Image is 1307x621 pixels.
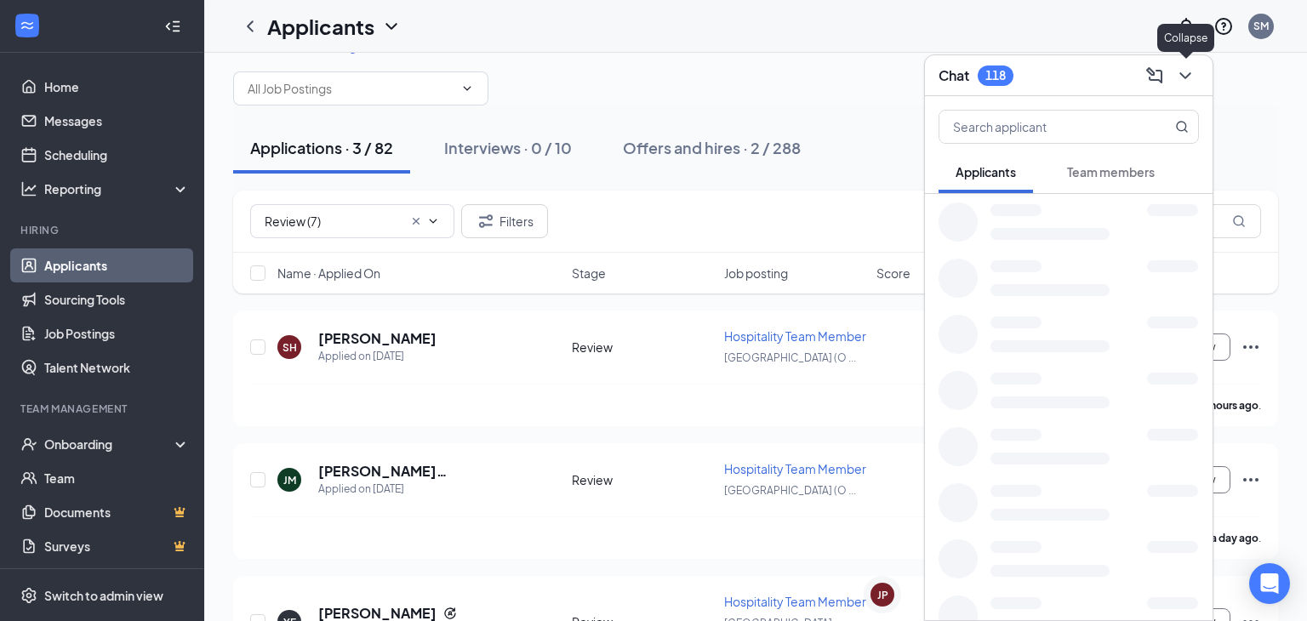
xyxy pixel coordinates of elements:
div: Open Intercom Messenger [1249,563,1290,604]
svg: QuestionInfo [1213,16,1234,37]
div: Collapse [1157,24,1214,52]
svg: Settings [20,587,37,604]
b: 21 hours ago [1196,399,1258,412]
a: Home [44,70,190,104]
span: [GEOGRAPHIC_DATA] (O ... [724,484,856,497]
svg: ChevronDown [426,214,440,228]
button: Filter Filters [461,204,548,238]
div: Review [572,471,714,488]
div: Hiring [20,223,186,237]
input: Search applicant [939,111,1141,143]
div: JP [877,588,888,602]
span: Team members [1067,164,1155,179]
svg: Notifications [1176,16,1196,37]
a: Team [44,461,190,495]
svg: MagnifyingGlass [1232,214,1246,228]
div: Applications · 3 / 82 [250,137,393,158]
a: Talent Network [44,350,190,385]
div: JM [283,473,296,487]
div: Offers and hires · 2 / 288 [623,137,801,158]
svg: ChevronDown [381,16,402,37]
span: [GEOGRAPHIC_DATA] (O ... [724,351,856,364]
span: Name · Applied On [277,265,380,282]
h5: [PERSON_NAME] [318,329,437,348]
div: Switch to admin view [44,587,163,604]
svg: Analysis [20,180,37,197]
svg: ChevronDown [460,82,474,95]
span: Hospitality Team Member [724,594,866,609]
div: SH [283,340,297,355]
svg: Filter [476,211,496,231]
a: Job Postings [44,316,190,350]
h3: Chat [939,66,969,85]
svg: Collapse [164,18,181,35]
span: Stage [572,265,606,282]
svg: ChevronDown [1175,66,1196,86]
input: All Stages [265,212,402,231]
span: Hospitality Team Member [724,461,866,476]
div: Reporting [44,180,191,197]
div: SM [1253,19,1269,33]
a: Sourcing Tools [44,282,190,316]
div: Applied on [DATE] [318,348,437,365]
svg: Cross [409,214,423,228]
a: SurveysCrown [44,529,190,563]
span: Score [876,265,910,282]
svg: Reapply [443,607,457,620]
span: Hospitality Team Member [724,328,866,344]
svg: UserCheck [20,436,37,453]
div: Review [572,339,714,356]
div: Onboarding [44,436,175,453]
h1: Applicants [267,12,374,41]
svg: ChevronLeft [240,16,260,37]
svg: ComposeMessage [1144,66,1165,86]
div: Team Management [20,402,186,416]
h5: [PERSON_NAME] [PERSON_NAME] [318,462,526,481]
svg: MagnifyingGlass [1175,120,1189,134]
svg: Ellipses [1241,470,1261,490]
svg: WorkstreamLogo [19,17,36,34]
div: 118 [985,68,1006,83]
a: Messages [44,104,190,138]
span: Applicants [956,164,1016,179]
svg: Ellipses [1241,337,1261,357]
a: DocumentsCrown [44,495,190,529]
div: Interviews · 0 / 10 [444,137,572,158]
input: All Job Postings [248,79,454,98]
a: Applicants [44,248,190,282]
b: a day ago [1211,532,1258,544]
button: ComposeMessage [1141,62,1168,89]
a: Scheduling [44,138,190,172]
div: Applied on [DATE] [318,481,526,498]
span: Job posting [724,265,788,282]
button: ChevronDown [1172,62,1199,89]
